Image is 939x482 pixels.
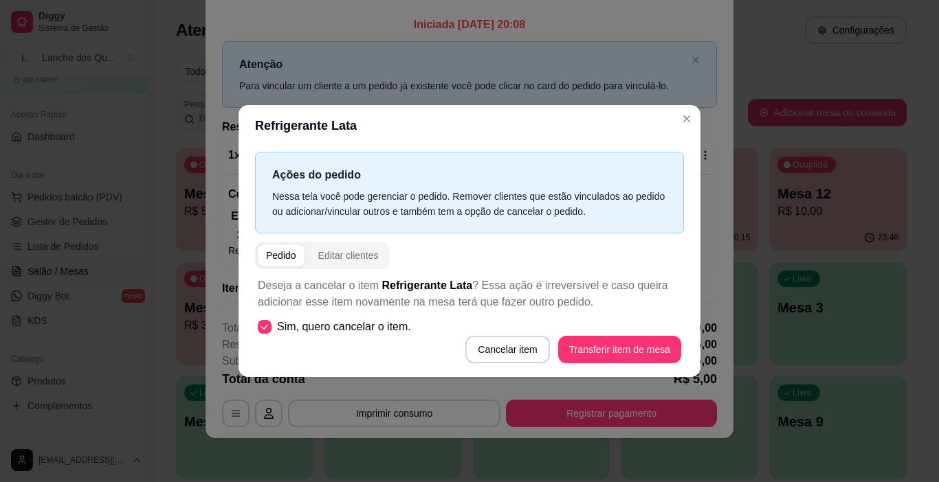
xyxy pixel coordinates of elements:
[266,249,296,262] div: Pedido
[272,189,667,219] div: Nessa tela você pode gerenciar o pedido. Remover clientes que estão vinculados ao pedido ou adici...
[382,279,473,291] span: Refrigerante Lata
[258,277,681,310] p: Deseja a cancelar o item ? Essa ação é irreversível e caso queira adicionar esse item novamente n...
[318,249,379,262] div: Editar clientes
[676,108,698,130] button: Close
[465,336,549,363] button: Cancelar item
[558,336,681,363] button: Transferir item de mesa
[277,319,411,335] span: Sim, quero cancelar o item.
[272,166,667,183] p: Ações do pedido
[239,105,700,146] header: Refrigerante Lata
